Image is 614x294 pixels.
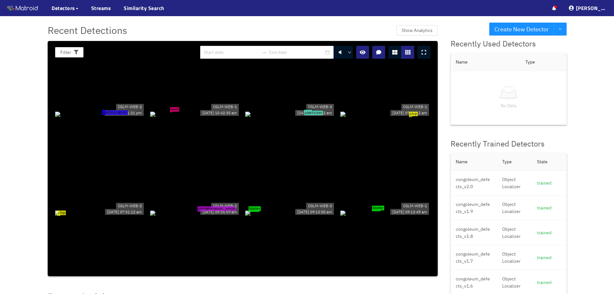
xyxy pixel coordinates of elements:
[269,49,324,56] input: End date
[390,110,429,116] div: [DATE] 07:51:12 am
[249,206,261,211] span: blister
[116,104,144,110] div: CGLM-WEB-2
[537,179,561,187] div: trained
[6,4,39,13] img: Matroid logo
[105,110,144,116] div: [DATE] 12:41:21 pm
[537,279,561,286] div: trained
[55,47,83,57] button: Filter
[559,27,562,31] span: down
[306,203,334,209] div: CGLM-WEB-3
[211,203,239,209] div: CGLM-WEB-2
[102,110,128,115] span: contamination
[261,50,267,55] span: swap-right
[537,229,561,236] div: trained
[489,23,554,35] button: Create New Detector
[451,153,497,171] th: Name
[537,254,561,261] div: trained
[348,51,352,55] span: down
[409,112,418,116] span: chip
[451,38,567,50] div: Recently Used Detectors
[396,25,438,35] button: Show Analytics
[456,102,561,109] p: No Data
[532,153,567,171] th: State
[198,207,236,211] span: contamination_white
[372,206,384,210] span: blister
[451,196,497,220] td: congoleum_defects_v1.9
[60,49,71,56] span: Filter
[52,4,75,12] span: Detectors
[295,110,334,116] div: [DATE] 08:31:52 am
[497,153,532,171] th: Type
[401,203,429,209] div: CGLM-WEB-1
[105,209,144,215] div: [DATE] 07:51:12 am
[451,220,497,245] td: congoleum_defects_v1.8
[124,4,164,12] a: Similarity Search
[497,220,532,245] td: Object Localizer
[520,53,567,71] th: Type
[261,50,267,55] span: to
[497,171,532,196] td: Object Localizer
[211,104,239,110] div: CGLM-WEB-1
[497,196,532,220] td: Object Localizer
[57,210,66,215] span: chip
[295,209,334,215] div: [DATE] 09:13:50 am
[200,209,239,215] div: [DATE] 09:35:59 am
[170,107,179,112] span: soot
[304,111,323,115] span: plasticizer
[200,110,239,116] div: [DATE] 10:42:35 am
[451,171,497,196] td: congoleum_defects_v2.0
[306,104,334,110] div: CGLM-WEB-3
[494,25,549,34] span: Create New Detector
[554,23,567,35] button: down
[390,209,429,215] div: [DATE] 09:13:49 am
[451,53,520,71] th: Name
[497,245,532,270] td: Object Localizer
[402,27,433,34] span: Show Analytics
[91,4,111,12] a: Streams
[401,104,429,110] div: CGLM-WEB-1
[204,49,259,56] input: Start date
[116,203,144,209] div: CGLM-WEB-2
[451,245,497,270] td: congoleum_defects_v1.7
[48,23,127,38] span: Recent Detections
[451,138,567,150] div: Recently Trained Detectors
[537,204,561,211] div: trained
